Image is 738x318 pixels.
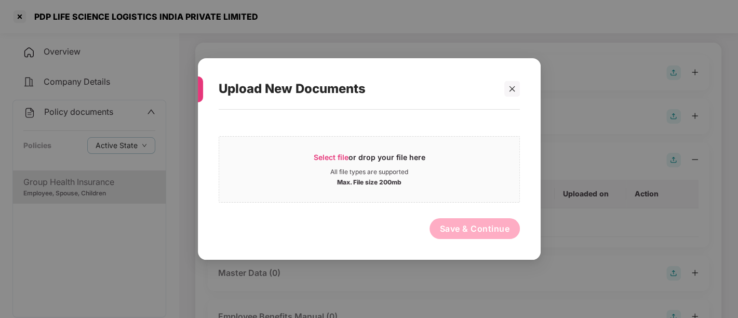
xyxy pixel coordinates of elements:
div: Upload New Documents [219,69,495,109]
span: Select fileor drop your file hereAll file types are supportedMax. File size 200mb [219,144,519,194]
div: Max. File size 200mb [337,176,401,187]
span: Select file [313,153,348,162]
div: All file types are supported [330,168,408,176]
div: or drop your file here [313,152,425,168]
button: Save & Continue [429,218,520,239]
span: close [508,85,515,92]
